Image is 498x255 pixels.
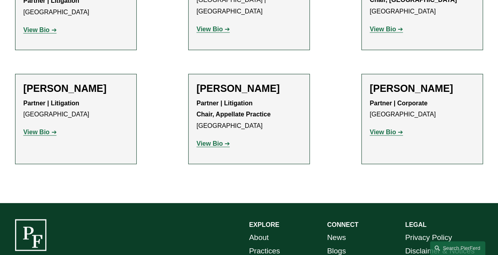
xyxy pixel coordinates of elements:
a: News [327,231,346,244]
strong: View Bio [370,26,396,32]
strong: Partner | Litigation [23,100,79,107]
a: View Bio [197,140,230,147]
strong: View Bio [197,140,223,147]
h2: [PERSON_NAME] [197,82,301,94]
h2: [PERSON_NAME] [23,82,128,94]
strong: Partner | Corporate [370,100,427,107]
a: View Bio [370,129,403,135]
strong: View Bio [23,27,50,33]
p: [GEOGRAPHIC_DATA] [23,98,128,121]
p: [GEOGRAPHIC_DATA] [197,98,301,132]
a: View Bio [197,26,230,32]
a: View Bio [23,27,57,33]
a: Search this site [430,241,485,255]
a: View Bio [23,129,57,135]
strong: View Bio [197,26,223,32]
strong: CONNECT [327,221,358,228]
strong: Partner | Litigation Chair, Appellate Practice [197,100,271,118]
a: View Bio [370,26,403,32]
a: About [249,231,269,244]
strong: EXPLORE [249,221,279,228]
strong: View Bio [23,129,50,135]
h2: [PERSON_NAME] [370,82,475,94]
strong: LEGAL [405,221,426,228]
a: Privacy Policy [405,231,452,244]
strong: View Bio [370,129,396,135]
p: [GEOGRAPHIC_DATA] [370,98,475,121]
